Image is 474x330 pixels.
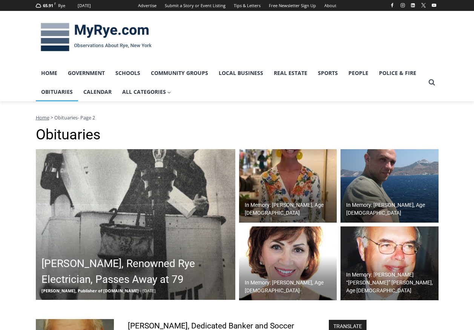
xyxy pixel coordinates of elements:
[36,149,235,300] img: Obituary - Greg MacKenzie
[425,76,439,89] button: View Search Form
[78,82,117,101] a: Calendar
[313,64,343,82] a: Sports
[122,88,171,96] span: All Categories
[213,64,268,82] a: Local Business
[36,82,78,101] a: Obituaries
[408,1,417,10] a: Linkedin
[388,1,397,10] a: Facebook
[36,18,156,57] img: MyRye.com
[341,226,439,300] a: In Memory: [PERSON_NAME] “[PERSON_NAME]” [PERSON_NAME], Age [DEMOGRAPHIC_DATA]
[41,288,139,293] span: [PERSON_NAME], Publisher of [DOMAIN_NAME]
[63,64,110,82] a: Government
[239,226,337,300] img: Obituary - Elizabeth Calise - 2
[419,1,428,10] a: X
[346,201,437,217] h2: In Memory: [PERSON_NAME], Age [DEMOGRAPHIC_DATA]
[36,64,63,82] a: Home
[78,2,91,9] div: [DATE]
[374,64,422,82] a: Police & Fire
[341,149,439,223] img: Obituary - Rocco Caruso
[143,288,156,293] span: [DATE]
[398,1,407,10] a: Instagram
[36,114,439,121] div: - Page 2
[268,64,313,82] a: Real Estate
[341,226,439,300] img: Obituary - William Taggart
[54,114,78,121] span: Obituaries
[36,114,49,121] a: Home
[51,114,53,121] span: >
[146,64,213,82] a: Community Groups
[43,3,53,8] span: 65.91
[239,226,337,300] a: In Memory: [PERSON_NAME], Age [DEMOGRAPHIC_DATA]
[36,64,425,102] nav: Primary Navigation
[117,82,176,101] a: All Categories
[36,114,439,121] nav: Breadcrumbs
[58,2,65,9] div: Rye
[54,2,56,6] span: F
[346,271,437,295] h2: In Memory: [PERSON_NAME] “[PERSON_NAME]” [PERSON_NAME], Age [DEMOGRAPHIC_DATA]
[110,64,146,82] a: Schools
[239,149,337,223] a: In Memory: [PERSON_NAME], Age [DEMOGRAPHIC_DATA]
[245,201,335,217] h2: In Memory: [PERSON_NAME], Age [DEMOGRAPHIC_DATA]
[140,288,141,293] span: -
[41,256,233,287] h2: [PERSON_NAME], Renowned Rye Electrician, Passes Away at 79
[343,64,374,82] a: People
[341,149,439,223] a: In Memory: [PERSON_NAME], Age [DEMOGRAPHIC_DATA]
[36,149,235,300] a: [PERSON_NAME], Renowned Rye Electrician, Passes Away at 79 [PERSON_NAME], Publisher of [DOMAIN_NA...
[245,279,335,295] h2: In Memory: [PERSON_NAME], Age [DEMOGRAPHIC_DATA]
[430,1,439,10] a: YouTube
[36,126,439,144] h1: Obituaries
